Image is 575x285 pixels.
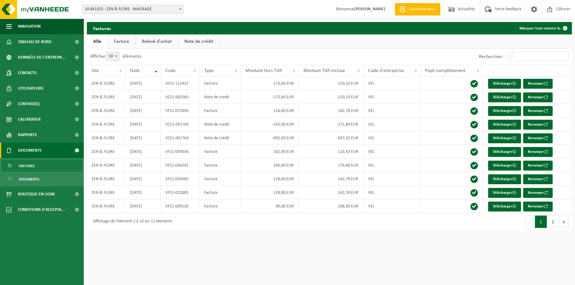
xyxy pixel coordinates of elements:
[241,199,299,213] td: 90,00 EUR
[245,68,282,73] span: Montant hors TVA
[488,133,521,143] a: Télécharger
[241,172,299,186] td: 118,00 EUR
[299,131,363,145] td: -837,32 EUR
[125,199,161,213] td: [DATE]
[82,5,184,14] span: 10-841325 - ZEN & FLORE - MAURAGE
[241,118,299,131] td: -142,06 EUR
[303,68,345,73] span: Montant TVA incluse
[200,131,241,145] td: Note de crédit
[18,127,37,143] span: Rapports
[161,172,200,186] td: VF21-034365
[488,92,521,102] a: Télécharger
[125,172,161,186] td: [DATE]
[161,104,200,118] td: VF21-072494
[488,147,521,157] a: Télécharger
[523,202,553,212] button: Renvoyer
[525,216,535,228] button: Previous
[161,90,200,104] td: VC21-002565
[161,145,200,158] td: VF21-059034
[299,172,363,186] td: 142,78 EUR
[161,118,200,131] td: VC21-001763
[488,120,521,130] a: Télécharger
[299,199,363,213] td: 108,90 EUR
[204,68,213,73] span: Type
[200,77,241,90] td: Facture
[200,145,241,158] td: Facture
[241,186,299,199] td: 118,00 EUR
[18,19,41,34] span: Navigation
[363,172,421,186] td: VEL
[18,81,43,96] span: Utilisateurs
[87,90,125,104] td: ZEN & FLORE
[479,54,503,59] label: Rechercher:
[200,158,241,172] td: Facture
[125,186,161,199] td: [DATE]
[161,158,200,172] td: VF21-046242
[363,104,421,118] td: VEL
[2,160,82,171] a: Factures
[241,77,299,90] td: 173,64 EUR
[161,199,200,213] td: VF21-009130
[87,22,117,34] h2: Factures
[488,202,521,212] a: Télécharger
[125,158,161,172] td: [DATE]
[200,186,241,199] td: Facture
[363,186,421,199] td: VEL
[241,131,299,145] td: -692,00 EUR
[363,158,421,172] td: VEL
[299,77,363,90] td: 210,10 EUR
[18,50,65,65] span: Données de l'entrepr...
[299,90,363,104] td: -210,10 EUR
[200,199,241,213] td: Facture
[87,199,125,213] td: ZEN & FLORE
[87,34,107,49] a: Alle
[523,147,553,157] button: Renvoyer
[87,131,125,145] td: ZEN & FLORE
[87,77,125,90] td: ZEN & FLORE
[523,106,553,116] button: Renvoyer
[488,174,521,184] a: Télécharger
[125,118,161,131] td: [DATE]
[82,5,183,14] span: 10-841325 - ZEN & FLORE - MAURAGE
[87,104,125,118] td: ZEN & FLORE
[547,216,559,228] button: 2
[161,77,200,90] td: VF21-112422
[299,145,363,158] td: 123,42 EUR
[241,158,299,172] td: 146,00 EUR
[363,131,421,145] td: VEL
[363,199,421,213] td: VEL
[19,173,39,185] span: Documents
[18,65,37,81] span: Contacts
[299,186,363,199] td: 142,78 EUR
[523,79,553,89] button: Renvoyer
[488,106,521,116] a: Télécharger
[488,188,521,198] a: Télécharger
[523,133,553,143] button: Renvoyer
[363,77,421,90] td: VEL
[106,52,119,61] span: 10
[200,118,241,131] td: Note de crédit
[87,145,125,158] td: ZEN & FLORE
[108,34,135,49] a: Facture
[241,104,299,118] td: 118,00 EUR
[368,68,404,73] span: Code d'entreprise
[241,145,299,158] td: 102,00 EUR
[523,161,553,171] button: Renvoyer
[299,158,363,172] td: 176,66 EUR
[523,174,553,184] button: Renvoyer
[407,6,437,12] span: Demande devis
[363,90,421,104] td: VEL
[363,118,421,131] td: VEL
[523,120,553,130] button: Renvoyer
[535,216,547,228] button: 1
[161,131,200,145] td: VC21-001764
[87,118,125,131] td: ZEN & FLORE
[2,173,82,185] a: Documents
[87,172,125,186] td: ZEN & FLORE
[200,172,241,186] td: Facture
[425,68,465,73] span: Payé complètement
[18,202,65,217] span: Conditions d'accepta...
[178,34,219,49] a: Note de crédit
[125,131,161,145] td: [DATE]
[90,216,172,227] div: Affichage de l'élément 1 à 10 sur 11 éléments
